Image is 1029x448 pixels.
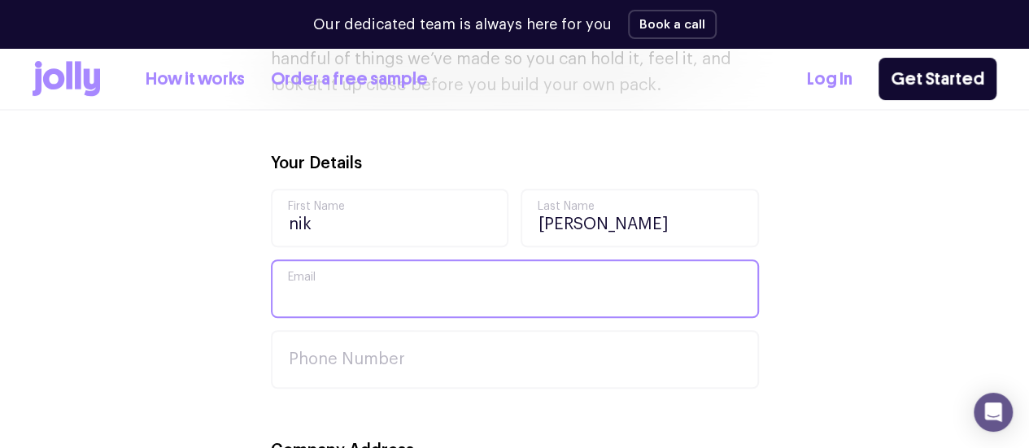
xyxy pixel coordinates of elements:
div: Open Intercom Messenger [974,393,1013,432]
a: How it works [146,66,245,93]
label: Your Details [271,152,362,176]
a: Log In [807,66,852,93]
a: Order a free sample [271,66,428,93]
p: Our dedicated team is always here for you [313,14,612,36]
button: Book a call [628,10,717,39]
a: Get Started [879,58,996,100]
